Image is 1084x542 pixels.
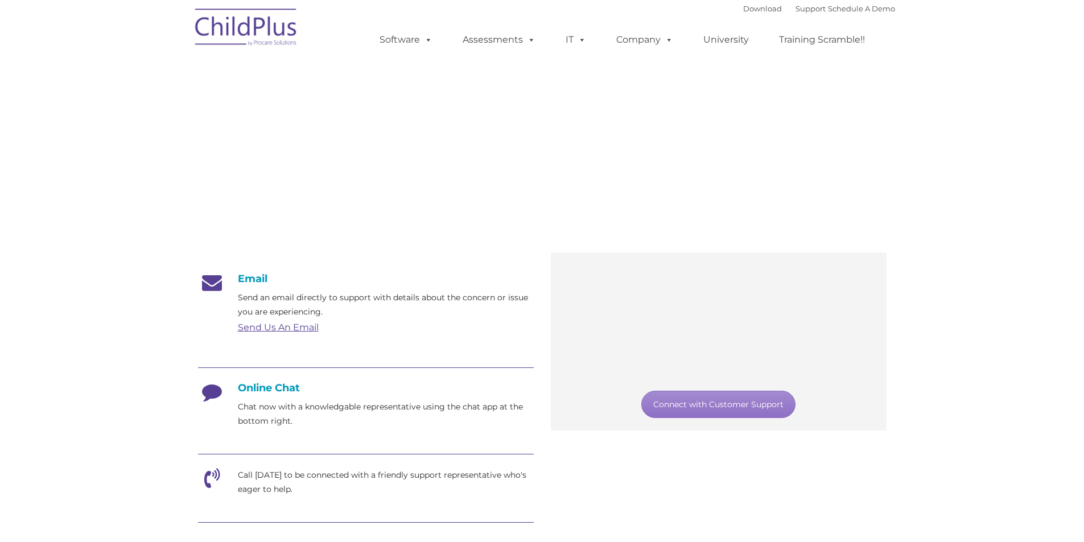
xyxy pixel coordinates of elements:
a: Connect with Customer Support [641,391,796,418]
a: Assessments [451,28,547,51]
a: Software [368,28,444,51]
img: ChildPlus by Procare Solutions [189,1,303,57]
a: Download [743,4,782,13]
p: Chat now with a knowledgable representative using the chat app at the bottom right. [238,400,534,428]
a: Support [796,4,826,13]
a: Training Scramble!! [768,28,876,51]
h4: Email [198,272,534,285]
p: Send an email directly to support with details about the concern or issue you are experiencing. [238,291,534,319]
a: University [692,28,760,51]
a: IT [554,28,597,51]
a: Send Us An Email [238,322,319,333]
h4: Online Chat [198,382,534,394]
font: | [743,4,895,13]
p: Call [DATE] to be connected with a friendly support representative who's eager to help. [238,468,534,497]
a: Schedule A Demo [828,4,895,13]
a: Company [605,28,685,51]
